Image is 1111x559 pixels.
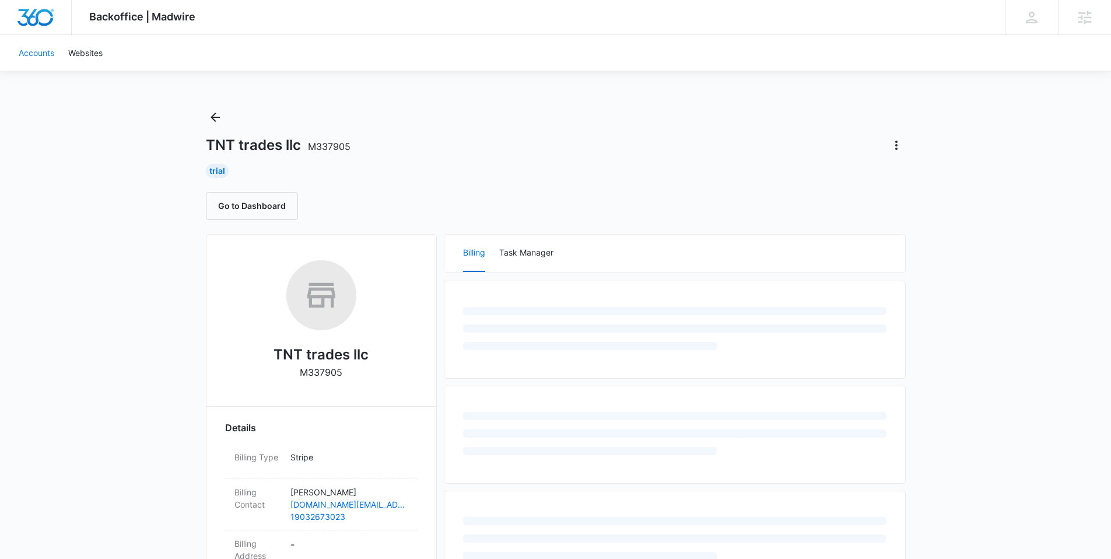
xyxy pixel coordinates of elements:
[225,479,418,530] div: Billing Contact[PERSON_NAME][DOMAIN_NAME][EMAIL_ADDRESS][DOMAIN_NAME]19032673023
[463,235,485,272] button: Billing
[290,498,408,511] a: [DOMAIN_NAME][EMAIL_ADDRESS][DOMAIN_NAME]
[308,141,351,152] span: M337905
[61,35,110,71] a: Websites
[234,486,281,511] dt: Billing Contact
[290,451,408,463] p: Stripe
[206,192,298,220] button: Go to Dashboard
[290,486,408,498] p: [PERSON_NAME]
[234,451,281,463] dt: Billing Type
[89,11,195,23] span: Backoffice | Madwire
[290,511,408,523] a: 19032673023
[274,344,369,365] h2: TNT trades llc
[225,444,418,479] div: Billing TypeStripe
[300,365,342,379] p: M337905
[887,136,906,155] button: Actions
[499,235,553,272] button: Task Manager
[206,164,229,178] div: Trial
[225,421,256,435] span: Details
[12,35,61,71] a: Accounts
[206,137,351,154] h1: TNT trades llc
[206,108,225,127] button: Back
